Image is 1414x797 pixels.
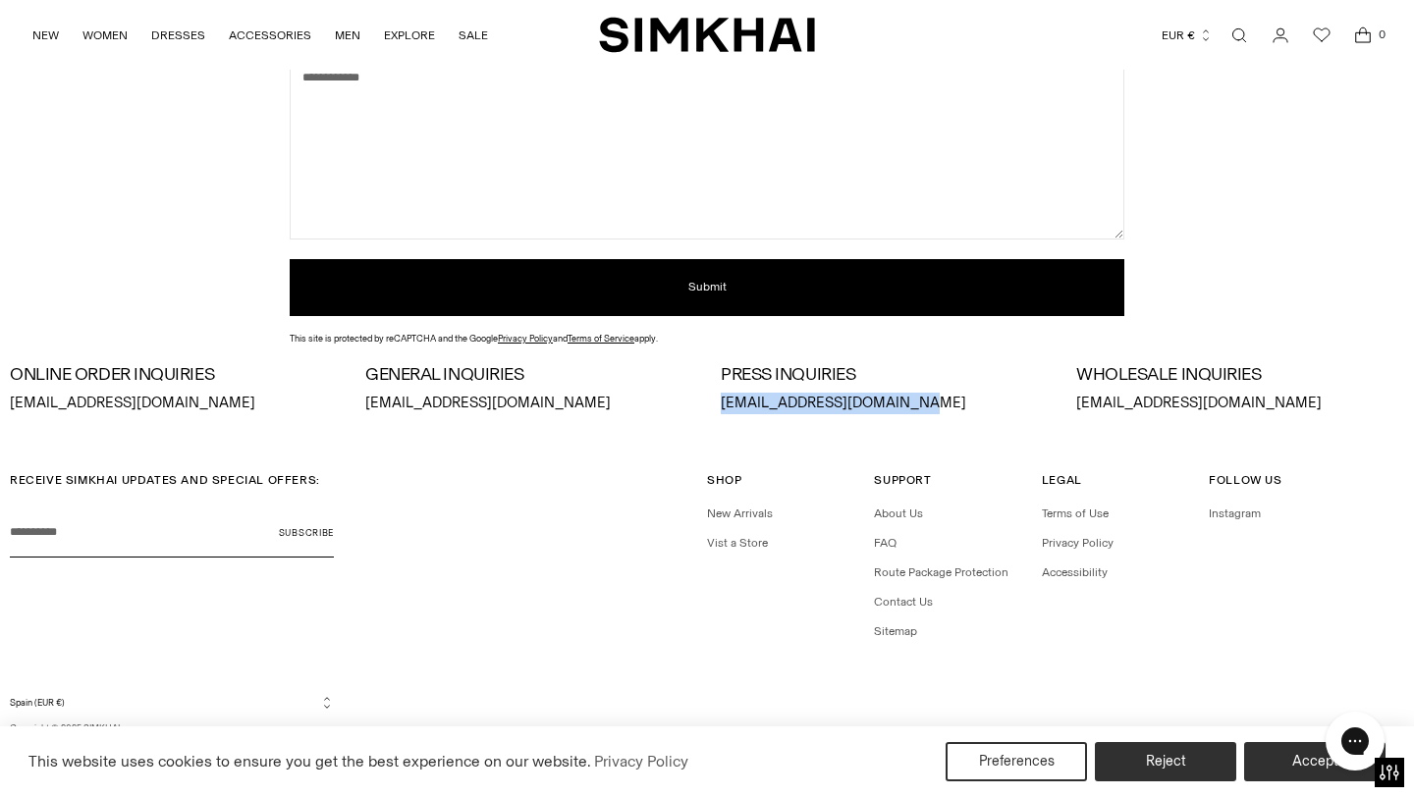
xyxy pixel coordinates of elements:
a: NEW [32,14,59,57]
a: DRESSES [151,14,205,57]
a: FAQ [874,536,897,550]
a: Go to the account page [1261,16,1300,55]
a: About Us [874,506,923,520]
span: Shop [707,473,741,487]
p: [EMAIL_ADDRESS][DOMAIN_NAME] [721,393,1049,414]
a: New Arrivals [707,506,773,520]
p: [EMAIL_ADDRESS][DOMAIN_NAME] [1076,393,1404,414]
a: MEN [335,14,360,57]
div: This site is protected by reCAPTCHA and the Google and apply. [290,332,1124,345]
a: Route Package Protection [874,565,1008,579]
p: [EMAIL_ADDRESS][DOMAIN_NAME] [365,393,693,414]
iframe: Gorgias live chat messenger [1316,705,1394,777]
a: Terms of Service [568,333,634,344]
p: [EMAIL_ADDRESS][DOMAIN_NAME] [10,393,338,414]
button: Subscribe [279,508,334,558]
h3: GENERAL INQUIRIES [365,365,693,385]
span: 0 [1373,26,1390,43]
a: EXPLORE [384,14,435,57]
span: Legal [1042,473,1082,487]
a: Wishlist [1302,16,1341,55]
button: Accept [1244,742,1386,781]
a: Vist a Store [707,536,768,550]
button: Preferences [946,742,1087,781]
h3: PRESS INQUIRIES [721,365,1049,385]
a: SALE [459,14,488,57]
a: SIMKHAI [83,722,120,733]
a: Terms of Use [1042,506,1109,520]
p: Copyright © 2025, . [10,721,334,735]
a: ACCESSORIES [229,14,311,57]
a: Privacy Policy [1042,536,1114,550]
a: Privacy Policy [498,333,553,344]
span: Follow Us [1209,473,1281,487]
a: Accessibility [1042,565,1108,579]
h3: WHOLESALE INQUIRIES [1076,365,1404,385]
span: Support [874,473,931,487]
a: SIMKHAI [599,16,815,54]
button: EUR € [1162,14,1213,57]
a: Sitemap [874,624,917,638]
span: This website uses cookies to ensure you get the best experience on our website. [28,752,591,770]
button: Submit [290,259,1124,316]
a: Contact Us [874,595,933,609]
a: WOMEN [82,14,128,57]
a: Open search modal [1220,16,1259,55]
button: Reject [1095,742,1236,781]
a: Privacy Policy (opens in a new tab) [591,747,691,776]
a: Instagram [1209,506,1261,520]
h3: ONLINE ORDER INQUIRIES [10,365,338,385]
button: Spain (EUR €) [10,695,334,710]
a: Open cart modal [1343,16,1383,55]
span: RECEIVE SIMKHAI UPDATES AND SPECIAL OFFERS: [10,473,320,487]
